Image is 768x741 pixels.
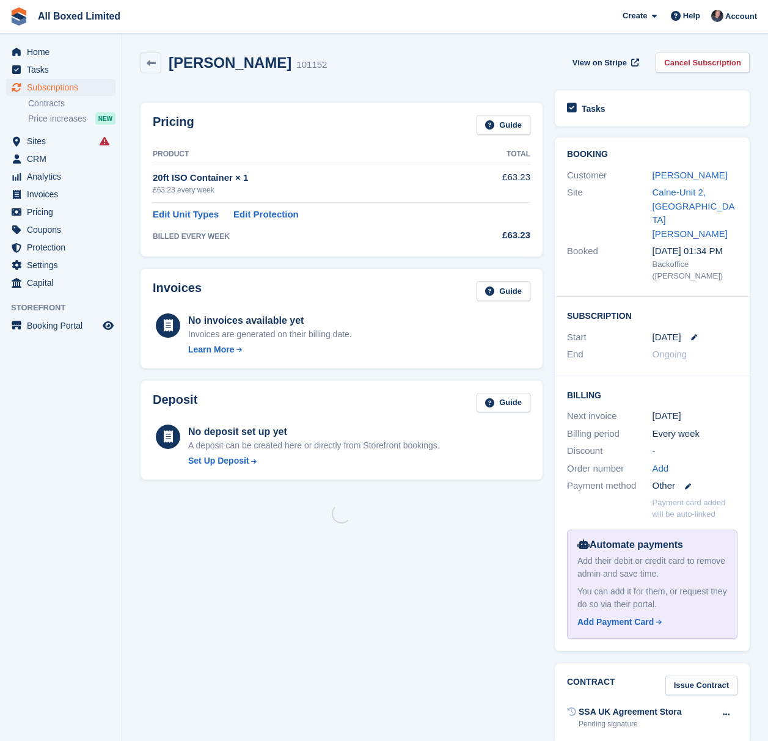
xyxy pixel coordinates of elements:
[653,444,738,458] div: -
[27,257,100,274] span: Settings
[577,538,727,552] div: Automate payments
[469,145,530,164] th: Total
[653,330,681,345] time: 2025-09-08 00:00:00 UTC
[653,427,738,441] div: Every week
[27,203,100,221] span: Pricing
[6,274,115,291] a: menu
[188,328,352,341] div: Invoices are generated on their billing date.
[28,113,87,125] span: Price increases
[567,444,653,458] div: Discount
[153,231,469,242] div: BILLED EVERY WEEK
[100,136,109,146] i: Smart entry sync failures have occurred
[6,257,115,274] a: menu
[656,53,750,73] a: Cancel Subscription
[567,309,737,321] h2: Subscription
[469,164,530,202] td: £63.23
[188,343,352,356] a: Learn More
[567,427,653,441] div: Billing period
[188,343,234,356] div: Learn More
[568,53,642,73] a: View on Stripe
[725,10,757,23] span: Account
[711,10,723,22] img: Dan Goss
[27,274,100,291] span: Capital
[188,313,352,328] div: No invoices available yet
[653,349,687,359] span: Ongoing
[567,348,653,362] div: End
[27,43,100,60] span: Home
[153,393,197,413] h2: Deposit
[169,54,291,71] h2: [PERSON_NAME]
[28,112,115,125] a: Price increases NEW
[6,239,115,256] a: menu
[153,184,469,195] div: £63.23 every week
[188,454,249,467] div: Set Up Deposit
[28,98,115,109] a: Contracts
[6,79,115,96] a: menu
[653,497,738,520] p: Payment card added will be auto-linked
[653,462,669,476] a: Add
[567,389,737,401] h2: Billing
[95,112,115,125] div: NEW
[577,616,722,629] a: Add Payment Card
[567,479,653,493] div: Payment method
[6,221,115,238] a: menu
[623,10,647,22] span: Create
[6,150,115,167] a: menu
[188,425,440,439] div: No deposit set up yet
[33,6,125,26] a: All Boxed Limited
[11,302,122,314] span: Storefront
[577,555,727,580] div: Add their debit or credit card to remove admin and save time.
[6,317,115,334] a: menu
[27,61,100,78] span: Tasks
[683,10,700,22] span: Help
[27,186,100,203] span: Invoices
[27,168,100,185] span: Analytics
[653,170,728,180] a: [PERSON_NAME]
[27,133,100,150] span: Sites
[567,169,653,183] div: Customer
[101,318,115,333] a: Preview store
[567,330,653,345] div: Start
[6,61,115,78] a: menu
[653,187,735,239] a: Calne-Unit 2, [GEOGRAPHIC_DATA][PERSON_NAME]
[653,409,738,423] div: [DATE]
[579,718,682,729] div: Pending signature
[27,221,100,238] span: Coupons
[653,258,738,282] div: Backoffice ([PERSON_NAME])
[27,317,100,334] span: Booking Portal
[27,79,100,96] span: Subscriptions
[6,186,115,203] a: menu
[153,171,469,185] div: 20ft ISO Container × 1
[567,676,615,696] h2: Contract
[6,203,115,221] a: menu
[10,7,28,26] img: stora-icon-8386f47178a22dfd0bd8f6a31ec36ba5ce8667c1dd55bd0f319d3a0aa187defe.svg
[27,239,100,256] span: Protection
[188,439,440,452] p: A deposit can be created here or directly from Storefront bookings.
[665,676,737,696] a: Issue Contract
[567,462,653,476] div: Order number
[6,43,115,60] a: menu
[477,281,530,301] a: Guide
[567,244,653,282] div: Booked
[582,103,605,114] h2: Tasks
[296,58,327,72] div: 101152
[153,145,469,164] th: Product
[27,150,100,167] span: CRM
[6,168,115,185] a: menu
[653,479,738,493] div: Other
[233,208,299,222] a: Edit Protection
[6,133,115,150] a: menu
[153,115,194,135] h2: Pricing
[567,186,653,241] div: Site
[153,281,202,301] h2: Invoices
[153,208,219,222] a: Edit Unit Types
[577,616,654,629] div: Add Payment Card
[188,454,440,467] a: Set Up Deposit
[567,409,653,423] div: Next invoice
[567,150,737,159] h2: Booking
[477,393,530,413] a: Guide
[477,115,530,135] a: Guide
[653,244,738,258] div: [DATE] 01:34 PM
[579,706,682,718] div: SSA UK Agreement Stora
[572,57,627,69] span: View on Stripe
